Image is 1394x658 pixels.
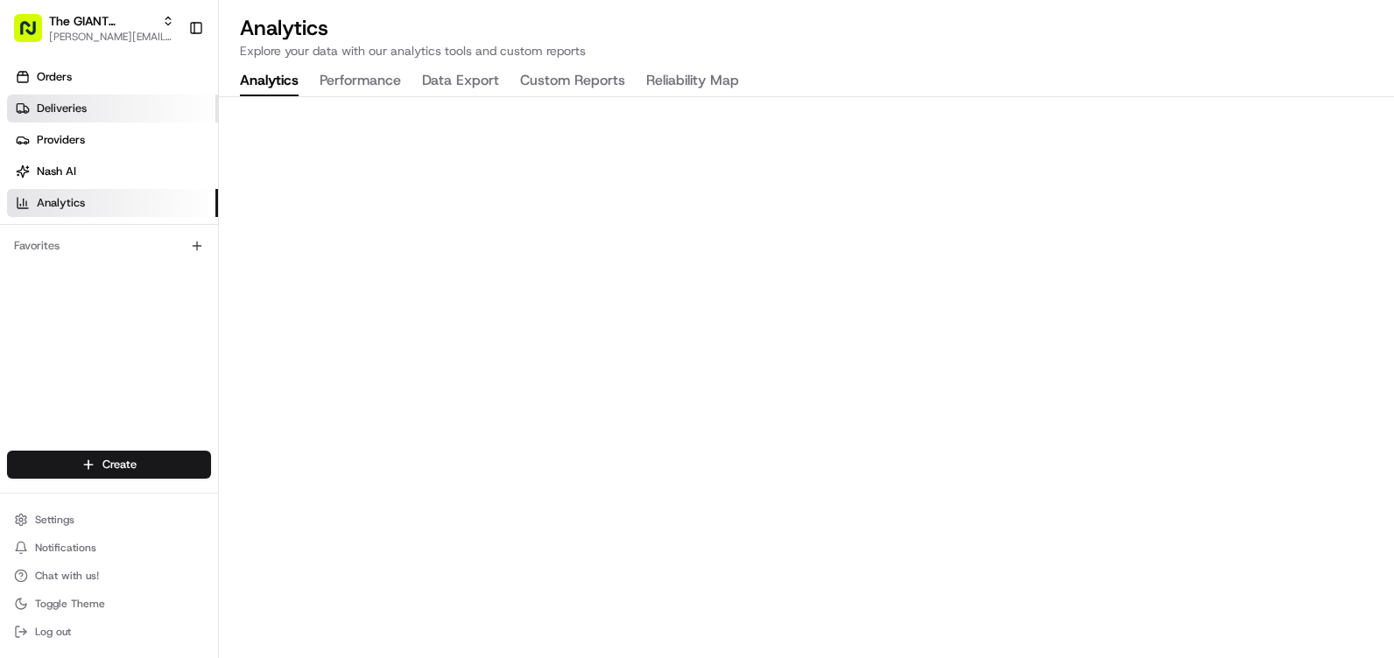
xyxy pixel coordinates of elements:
a: Powered byPylon [123,296,212,310]
button: Analytics [240,66,299,96]
span: Notifications [35,541,96,555]
span: Pylon [174,297,212,310]
h2: Analytics [240,14,1373,42]
button: The GIANT Company[PERSON_NAME][EMAIL_ADDRESS][DOMAIN_NAME] [7,7,181,49]
a: 💻API Documentation [141,247,288,278]
button: Log out [7,619,211,644]
span: Deliveries [37,101,87,116]
span: Settings [35,513,74,527]
button: Settings [7,507,211,532]
div: 💻 [148,255,162,269]
a: 📗Knowledge Base [11,247,141,278]
button: Create [7,451,211,479]
span: Providers [37,132,85,148]
button: Data Export [422,66,499,96]
span: Create [102,457,137,472]
button: Chat with us! [7,563,211,588]
button: Start new chat [298,172,319,193]
p: Explore your data with our analytics tools and custom reports [240,42,1373,59]
span: Orders [37,69,72,85]
button: The GIANT Company [49,12,155,30]
span: Nash AI [37,164,76,179]
a: Providers [7,126,218,154]
span: Knowledge Base [35,254,134,271]
button: Toggle Theme [7,591,211,616]
div: 📗 [18,255,32,269]
a: Orders [7,63,218,91]
span: Log out [35,625,71,639]
a: Nash AI [7,157,218,185]
span: Toggle Theme [35,597,105,611]
a: Deliveries [7,94,218,122]
button: [PERSON_NAME][EMAIL_ADDRESS][DOMAIN_NAME] [49,30,174,44]
span: API Documentation [165,254,281,271]
div: Favorites [7,232,211,260]
iframe: Analytics [219,97,1394,658]
button: Reliability Map [646,66,739,96]
a: Analytics [7,189,218,217]
button: Performance [320,66,401,96]
button: Notifications [7,535,211,560]
span: Analytics [37,195,85,211]
span: Chat with us! [35,569,99,583]
button: Custom Reports [520,66,625,96]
